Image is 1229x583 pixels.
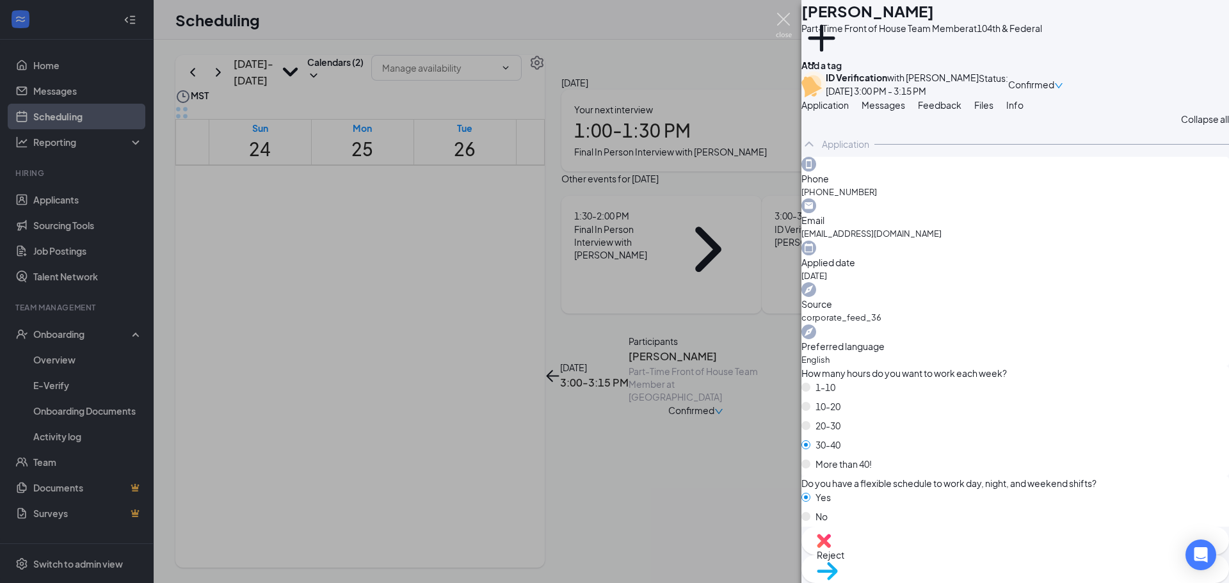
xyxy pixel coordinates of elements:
span: How many hours do you want to work each week? [801,366,1007,380]
div: Open Intercom Messenger [1185,539,1216,570]
div: [DATE] 3:00 PM - 3:15 PM [826,84,979,98]
svg: Plus [801,18,842,58]
span: Collapse all [1181,112,1229,126]
span: 30-40 [815,438,840,452]
div: Application [822,138,869,150]
span: English [801,353,1229,366]
span: [DATE] [801,269,1229,282]
span: More than 40! [815,457,872,471]
span: Preferred language [801,339,1229,353]
svg: ChevronUp [801,136,817,152]
span: [PHONE_NUMBER] [801,186,1229,198]
span: 20-30 [815,419,840,433]
div: with [PERSON_NAME] [826,71,979,84]
span: Applied date [801,255,1229,269]
span: Do you have a flexible schedule to work day, night, and weekend shifts? [801,476,1096,490]
span: No [815,509,828,523]
span: 1-10 [815,380,835,394]
span: corporate_feed_36 [801,311,1229,324]
span: Messages [862,99,905,111]
span: Email [801,213,1229,227]
span: down [1054,81,1063,90]
span: Files [974,99,993,111]
span: Application [801,99,849,111]
span: 10-20 [815,399,840,413]
span: Confirmed [1008,77,1054,92]
div: Part-Time Front of House Team Member at 104th & Federal [801,22,1042,35]
span: [EMAIL_ADDRESS][DOMAIN_NAME] [801,227,1229,240]
span: Feedback [918,99,961,111]
span: Source [801,297,1229,311]
b: ID Verification [826,72,887,83]
span: Reject [817,548,1214,562]
span: Info [1006,99,1024,111]
button: PlusAdd a tag [801,18,842,72]
span: Phone [801,172,1229,186]
div: Status : [979,71,1008,98]
span: Yes [815,490,831,504]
